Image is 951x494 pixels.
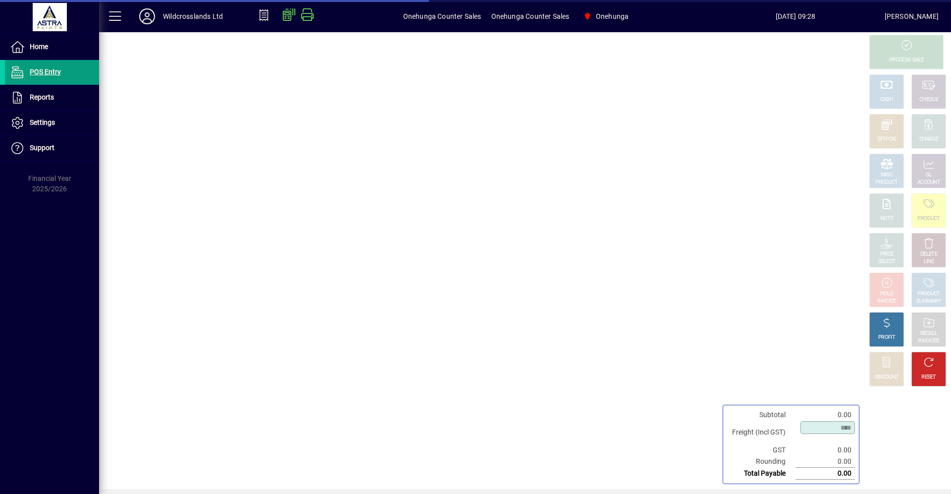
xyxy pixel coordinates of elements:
span: Onehunga Counter Sales [403,8,481,24]
div: MISC [881,171,893,179]
div: PRODUCT [917,215,940,222]
span: Reports [30,93,54,101]
td: Rounding [727,456,795,468]
a: Support [5,136,99,161]
td: 0.00 [795,409,855,421]
td: 0.00 [795,468,855,480]
td: 0.00 [795,444,855,456]
span: Settings [30,118,55,126]
div: SELECT [878,258,896,266]
div: PRODUCT [917,290,940,298]
div: HOLD [880,290,893,298]
span: Home [30,43,48,51]
td: Freight (Incl GST) [727,421,795,444]
a: Home [5,35,99,59]
span: [DATE] 09:28 [706,8,884,24]
div: GL [926,171,932,179]
td: 0.00 [795,456,855,468]
div: PROCESS SALE [889,56,924,64]
span: Support [30,144,54,152]
div: SUMMARY [916,298,941,305]
div: [PERSON_NAME] [885,8,939,24]
div: Wildcrosslands Ltd [163,8,223,24]
div: DISCOUNT [875,374,898,381]
span: Onehunga [579,7,633,25]
div: INVOICES [918,337,939,345]
td: GST [727,444,795,456]
div: LINE [924,258,934,266]
div: CASH [880,96,893,104]
div: ACCOUNT [917,179,940,186]
span: Onehunga Counter Sales [491,8,570,24]
a: Reports [5,85,99,110]
div: EFTPOS [878,136,896,143]
div: CHEQUE [919,96,938,104]
div: PRICE [880,251,894,258]
span: POS Entry [30,68,61,76]
div: INVOICE [877,298,896,305]
td: Total Payable [727,468,795,480]
button: Profile [131,7,163,25]
div: PRODUCT [875,179,898,186]
a: Settings [5,110,99,135]
div: RESET [921,374,936,381]
span: Onehunga [596,8,629,24]
div: DELETE [920,251,937,258]
div: RECALL [920,330,938,337]
td: Subtotal [727,409,795,421]
div: CHARGE [919,136,939,143]
div: PROFIT [878,334,895,341]
div: NOTE [880,215,893,222]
